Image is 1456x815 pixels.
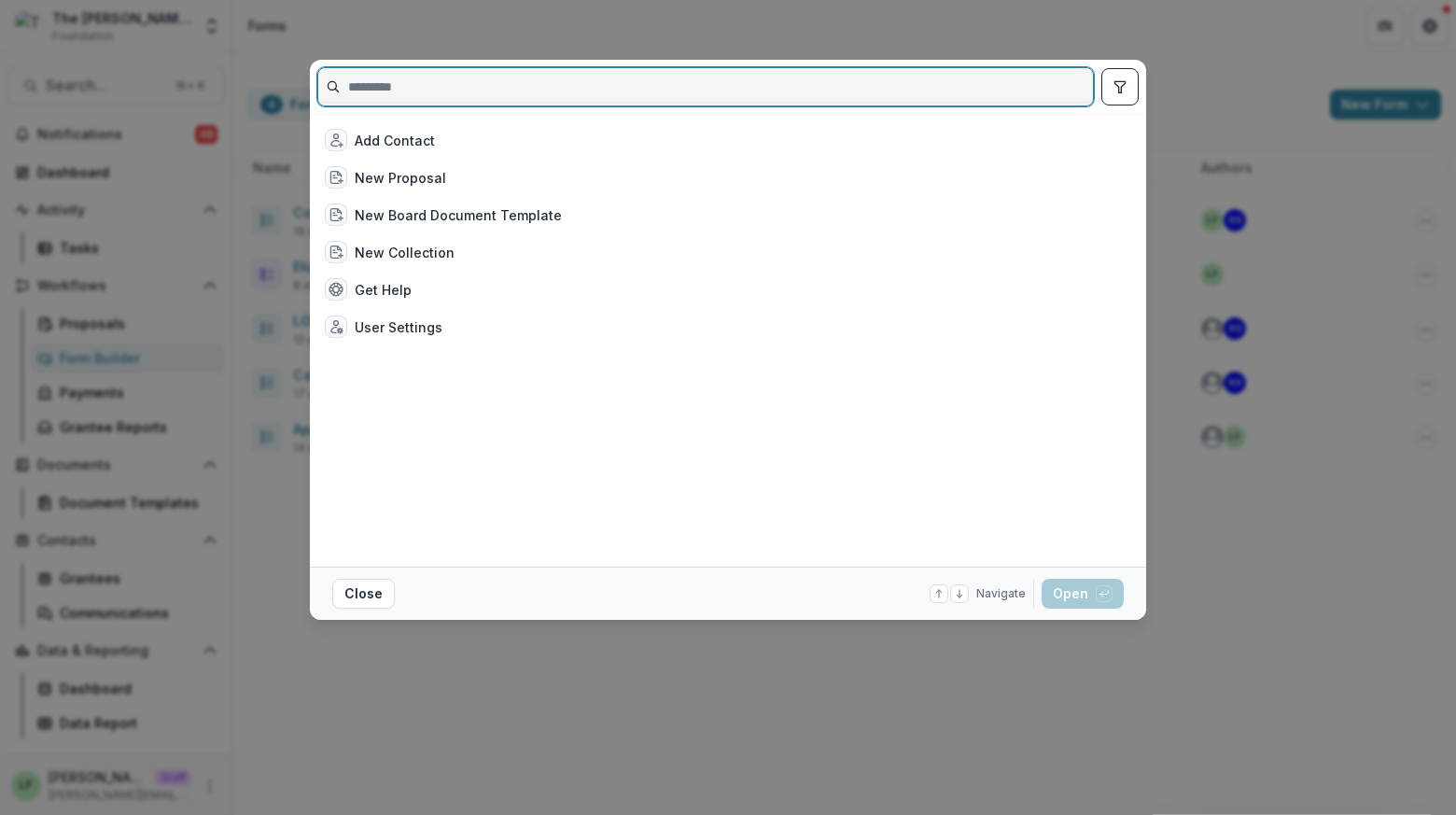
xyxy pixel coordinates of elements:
[355,317,442,337] div: User Settings
[355,243,455,262] div: New Collection
[976,585,1026,602] span: Navigate
[355,131,435,150] div: Add Contact
[355,205,562,225] div: New Board Document Template
[1042,579,1124,609] button: Open
[332,579,395,609] button: Close
[355,168,446,188] div: New Proposal
[1101,68,1139,105] button: toggle filters
[355,280,412,300] div: Get Help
